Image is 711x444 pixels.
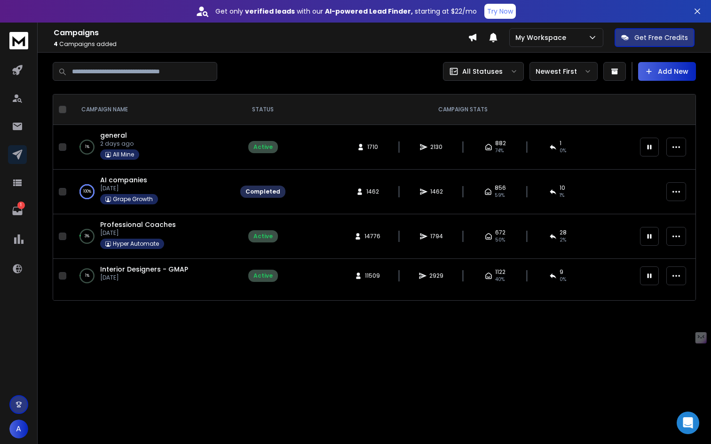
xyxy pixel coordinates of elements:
[100,274,188,281] p: [DATE]
[365,272,380,280] span: 11509
[560,268,563,276] span: 9
[9,32,28,49] img: logo
[430,188,443,195] span: 1462
[100,265,188,274] a: Interior Designers - GMAP
[100,131,127,140] a: general
[560,276,566,283] span: 0 %
[85,271,89,280] p: 1 %
[487,7,513,16] p: Try Now
[100,229,176,237] p: [DATE]
[215,7,477,16] p: Get only with our starting at $22/mo
[367,143,378,151] span: 1710
[54,40,468,48] p: Campaigns added
[253,272,273,280] div: Active
[560,236,566,244] span: 2 %
[462,67,503,76] p: All Statuses
[235,94,291,125] th: STATUS
[100,175,147,185] a: AI companies
[70,94,235,125] th: CAMPAIGN NAME
[430,143,442,151] span: 2130
[430,233,443,240] span: 1794
[560,147,566,155] span: 0 %
[560,192,564,199] span: 1 %
[100,185,158,192] p: [DATE]
[113,195,153,203] p: Grape Growth
[253,143,273,151] div: Active
[560,140,561,147] span: 1
[70,214,235,259] td: 3%Professional Coaches[DATE]Hyper Automate
[54,27,468,39] h1: Campaigns
[8,202,27,220] a: 1
[85,142,89,152] p: 1 %
[245,188,280,195] div: Completed
[100,220,176,229] a: Professional Coaches
[83,187,91,196] p: 100 %
[325,7,413,16] strong: AI-powered Lead Finder,
[638,62,696,81] button: Add New
[484,4,516,19] button: Try Now
[495,229,506,236] span: 672
[113,240,159,248] p: Hyper Automate
[113,151,134,158] p: All Mine
[560,229,567,236] span: 28
[634,33,688,42] p: Get Free Credits
[364,233,380,240] span: 14776
[100,140,139,148] p: 2 days ago
[495,184,506,192] span: 856
[9,420,28,438] button: A
[245,7,295,16] strong: verified leads
[677,412,699,434] div: Open Intercom Messenger
[495,268,506,276] span: 1122
[429,272,443,280] span: 2929
[70,170,235,214] td: 100%AI companies[DATE]Grape Growth
[17,202,25,209] p: 1
[560,184,565,192] span: 10
[495,140,506,147] span: 882
[54,40,58,48] span: 4
[495,276,505,283] span: 40 %
[70,125,235,170] td: 1%general2 days agoAll Mine
[253,233,273,240] div: Active
[70,259,235,293] td: 1%Interior Designers - GMAP[DATE]
[515,33,570,42] p: My Workspace
[529,62,598,81] button: Newest First
[495,147,504,155] span: 74 %
[85,232,89,241] p: 3 %
[615,28,695,47] button: Get Free Credits
[291,94,634,125] th: CAMPAIGN STATS
[495,236,505,244] span: 50 %
[495,192,505,199] span: 59 %
[366,188,379,195] span: 1462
